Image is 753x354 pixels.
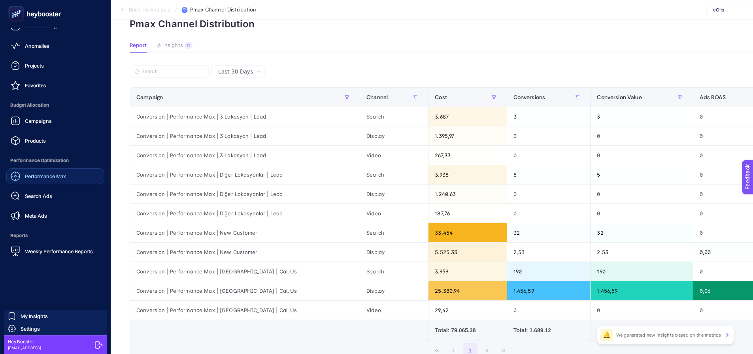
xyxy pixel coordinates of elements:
[591,301,693,320] div: 0
[136,94,163,100] span: Campaign
[130,262,360,281] div: Conversion | Performance Max | [GEOGRAPHIC_DATA] | Call Us
[6,228,104,243] span: Reports
[8,345,41,351] span: [EMAIL_ADDRESS]
[130,223,360,242] div: Conversion | Performance Max | New Customer
[600,329,613,341] div: 🔔
[4,310,107,322] a: My Insights
[185,42,192,49] div: 12
[25,118,52,124] span: Campaigns
[360,146,428,165] div: Video
[25,137,46,144] span: Products
[360,262,428,281] div: Search
[360,223,428,242] div: Search
[130,126,360,145] div: Conversion | Performance Max | 3 Lokasyon | Lead
[591,146,693,165] div: 0
[591,223,693,242] div: 32
[428,185,506,203] div: 1.240,63
[130,165,360,184] div: Conversion | Performance Max | Diğer Lokasyonlar | Lead
[507,146,591,165] div: 0
[6,38,104,54] a: Anomalies
[175,6,177,13] span: /
[6,133,104,149] a: Products
[507,165,591,184] div: 5
[21,313,48,319] span: My Insights
[591,281,693,300] div: 1.456,59
[25,43,49,49] span: Anomalies
[6,113,104,129] a: Campaigns
[130,204,360,223] div: Conversion | Performance Max | Diğer Lokasyonlar | Lead
[360,185,428,203] div: Display
[360,204,428,223] div: Video
[597,94,642,100] span: Conversion Value
[130,243,360,262] div: Conversion | Performance Max | New Customer
[428,281,506,300] div: 25.380,94
[6,243,104,259] a: Weekly Performance Reports
[360,126,428,145] div: Display
[360,301,428,320] div: Video
[360,243,428,262] div: Display
[507,185,591,203] div: 0
[8,339,41,345] span: Hey Booster
[6,77,104,93] a: Favorites
[507,281,591,300] div: 1.456,59
[507,243,591,262] div: 2,53
[6,168,104,184] a: Performance Max
[5,2,30,9] span: Feedback
[366,94,388,100] span: Channel
[428,165,506,184] div: 3.938
[4,322,107,335] a: Settings
[142,69,204,75] input: Search
[616,332,721,338] p: We generated new insights based on the metrics
[507,126,591,145] div: 0
[428,107,506,126] div: 3.687
[190,7,256,13] span: Pmax Channel Distribution
[25,213,47,219] span: Meta Ads
[130,146,360,165] div: Conversion | Performance Max | 3 Lokasyon | Lead
[25,82,46,88] span: Favorites
[6,97,104,113] span: Budget Allocation
[591,126,693,145] div: 0
[428,126,506,145] div: 1.395,97
[591,165,693,184] div: 5
[130,42,147,49] span: Report
[360,281,428,300] div: Display
[6,58,104,73] a: Projects
[507,301,591,320] div: 0
[25,62,44,69] span: Projects
[428,204,506,223] div: 187,76
[435,326,500,334] div: Total: 79.065.38
[700,94,726,100] span: Ads ROAS
[360,165,428,184] div: Search
[218,68,253,75] span: Last 30 Days
[25,193,52,199] span: Search Ads
[507,262,591,281] div: 190
[428,301,506,320] div: 29,42
[6,153,104,168] span: Performance Optimization
[435,94,447,100] span: Cost
[428,223,506,242] div: 33.454
[25,173,66,179] span: Performance Max
[591,262,693,281] div: 190
[6,208,104,224] a: Meta Ads
[130,281,360,300] div: Conversion | Performance Max | [GEOGRAPHIC_DATA] | Call Us
[591,185,693,203] div: 0
[591,204,693,223] div: 0
[428,262,506,281] div: 3.959
[507,223,591,242] div: 32
[21,326,40,332] span: Settings
[513,94,545,100] span: Conversions
[513,326,584,334] div: Total: 1.689.12
[360,107,428,126] div: Search
[591,243,693,262] div: 2,53
[25,248,93,254] span: Weekly Performance Reports
[507,204,591,223] div: 0
[428,146,506,165] div: 267,33
[130,185,360,203] div: Conversion | Performance Max | Diğer Lokasyonlar | Lead
[163,42,183,49] span: Insights
[428,243,506,262] div: 5.525,33
[591,107,693,126] div: 3
[6,188,104,204] a: Search Ads
[130,301,360,320] div: Conversion | Performance Max | [GEOGRAPHIC_DATA] | Call Us
[507,107,591,126] div: 3
[130,107,360,126] div: Conversion | Performance Max | 3 Lokasyon | Lead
